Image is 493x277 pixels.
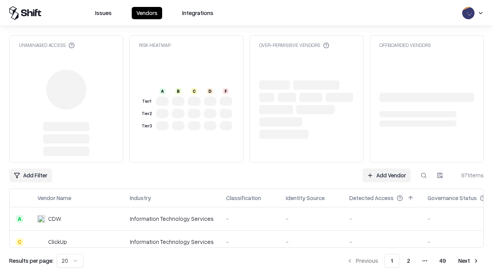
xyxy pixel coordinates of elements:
button: 49 [433,254,452,268]
div: Vendor Name [37,194,71,202]
div: Tier 1 [141,98,153,105]
div: Risk Heatmap [139,42,171,48]
button: Integrations [178,7,218,19]
button: 1 [384,254,399,268]
nav: pagination [342,254,484,268]
button: Next [454,254,484,268]
div: - [349,215,415,223]
div: Governance Status [428,194,477,202]
img: ClickUp [37,238,45,246]
div: Identity Source [286,194,325,202]
div: Tier 2 [141,110,153,117]
div: Unmanaged Access [19,42,75,48]
div: - [286,238,337,246]
div: Information Technology Services [130,238,214,246]
div: CDW [48,215,61,223]
div: Information Technology Services [130,215,214,223]
div: C [16,238,23,246]
div: A [159,88,166,94]
div: A [16,215,23,223]
button: 2 [401,254,416,268]
div: - [226,215,273,223]
div: Industry [130,194,151,202]
div: - [226,238,273,246]
div: Tier 3 [141,123,153,129]
div: - [349,238,415,246]
button: Add Filter [9,169,52,182]
div: Classification [226,194,261,202]
div: Over-Permissive Vendors [259,42,329,48]
div: C [191,88,197,94]
p: Results per page: [9,257,54,265]
div: D [207,88,213,94]
a: Add Vendor [362,169,411,182]
div: F [223,88,229,94]
div: ClickUp [48,238,67,246]
button: Issues [91,7,116,19]
div: Offboarded Vendors [379,42,431,48]
div: B [175,88,181,94]
div: - [286,215,337,223]
div: Detected Access [349,194,394,202]
img: CDW [37,215,45,223]
button: Vendors [132,7,162,19]
div: 971 items [453,171,484,179]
